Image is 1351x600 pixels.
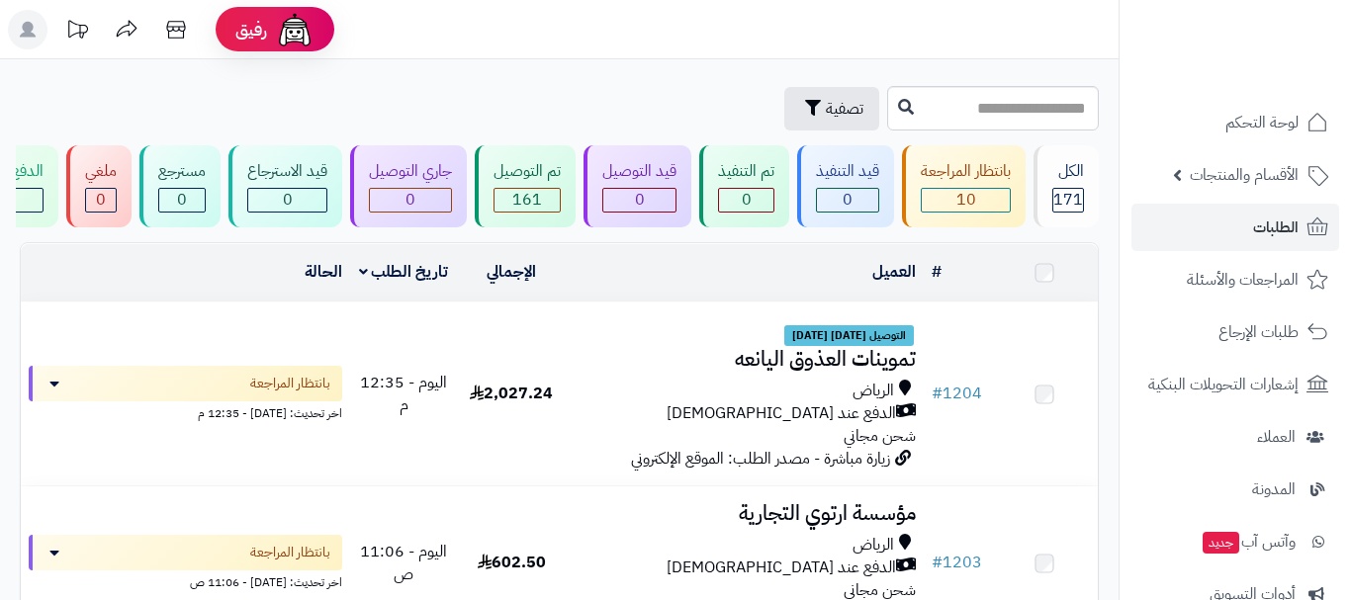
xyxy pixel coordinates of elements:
[1131,99,1339,146] a: لوحة التحكم
[1131,518,1339,565] a: وآتس آبجديد
[922,189,1010,212] div: 10
[158,160,206,183] div: مسترجع
[826,97,863,121] span: تصفية
[932,382,982,405] a: #1204
[275,10,315,49] img: ai-face.png
[1216,55,1332,97] img: logo-2.png
[1190,161,1299,189] span: الأقسام والمنتجات
[225,145,346,227] a: قيد الاسترجاع 0
[512,188,542,212] span: 161
[1052,160,1084,183] div: الكل
[1148,371,1299,398] span: إشعارات التحويلات البنكية
[85,160,117,183] div: ملغي
[346,145,471,227] a: جاري التوصيل 0
[494,160,561,183] div: تم التوصيل
[1257,423,1296,451] span: العملاء
[932,260,942,284] a: #
[159,189,205,212] div: 0
[1253,214,1299,241] span: الطلبات
[853,534,894,557] span: الرياض
[250,374,330,393] span: بانتظار المراجعة
[872,260,916,284] a: العميل
[305,260,342,284] a: الحالة
[470,382,553,405] span: 2,027.24
[1252,475,1296,503] span: المدونة
[177,188,187,212] span: 0
[248,189,326,212] div: 0
[1030,145,1103,227] a: الكل171
[135,145,225,227] a: مسترجع 0
[853,380,894,402] span: الرياض
[250,543,330,562] span: بانتظار المراجعة
[86,189,116,212] div: 0
[247,160,327,183] div: قيد الاسترجاع
[932,551,982,574] a: #1203
[96,188,106,212] span: 0
[719,189,773,212] div: 0
[1218,318,1299,346] span: طلبات الإرجاع
[667,557,896,579] span: الدفع عند [DEMOGRAPHIC_DATA]
[360,540,447,586] span: اليوم - 11:06 ص
[956,188,976,212] span: 10
[471,145,580,227] a: تم التوصيل 161
[580,145,695,227] a: قيد التوصيل 0
[478,551,546,574] span: 602.50
[635,188,645,212] span: 0
[631,447,890,471] span: زيارة مباشرة - مصدر الطلب: الموقع الإلكتروني
[793,145,898,227] a: قيد التنفيذ 0
[405,188,415,212] span: 0
[495,189,560,212] div: 161
[784,325,914,347] span: التوصيل [DATE] [DATE]
[817,189,878,212] div: 0
[29,570,342,591] div: اخر تحديث: [DATE] - 11:06 ص
[1131,308,1339,356] a: طلبات الإرجاع
[573,348,916,371] h3: تموينات العذوق اليانعه
[1053,188,1083,212] span: 171
[235,18,267,42] span: رفيق
[816,160,879,183] div: قيد التنفيذ
[1131,361,1339,408] a: إشعارات التحويلات البنكية
[921,160,1011,183] div: بانتظار المراجعة
[1131,204,1339,251] a: الطلبات
[1131,413,1339,461] a: العملاء
[359,260,449,284] a: تاريخ الطلب
[932,382,943,405] span: #
[1131,256,1339,303] a: المراجعات والأسئلة
[844,424,916,448] span: شحن مجاني
[29,401,342,422] div: اخر تحديث: [DATE] - 12:35 م
[784,87,879,130] button: تصفية
[369,160,452,183] div: جاري التوصيل
[1131,466,1339,513] a: المدونة
[602,160,676,183] div: قيد التوصيل
[487,260,536,284] a: الإجمالي
[360,371,447,417] span: اليوم - 12:35 م
[62,145,135,227] a: ملغي 0
[898,145,1030,227] a: بانتظار المراجعة 10
[718,160,774,183] div: تم التنفيذ
[1201,528,1296,556] span: وآتس آب
[1203,532,1239,554] span: جديد
[573,502,916,525] h3: مؤسسة ارتوي التجارية
[695,145,793,227] a: تم التنفيذ 0
[1187,266,1299,294] span: المراجعات والأسئلة
[283,188,293,212] span: 0
[603,189,675,212] div: 0
[1225,109,1299,136] span: لوحة التحكم
[667,402,896,425] span: الدفع عند [DEMOGRAPHIC_DATA]
[52,10,102,54] a: تحديثات المنصة
[370,189,451,212] div: 0
[932,551,943,574] span: #
[742,188,752,212] span: 0
[843,188,853,212] span: 0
